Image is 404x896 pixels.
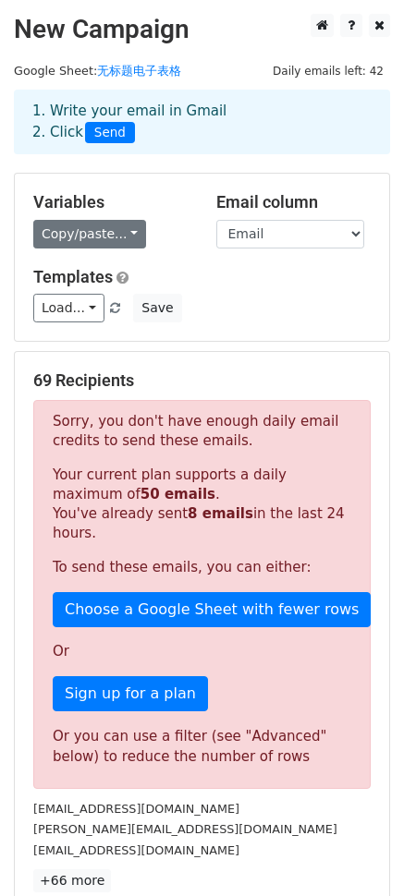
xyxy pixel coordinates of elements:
[53,592,371,627] a: Choose a Google Sheet with fewer rows
[53,412,351,451] p: Sorry, you don't have enough daily email credits to send these emails.
[53,558,351,577] p: To send these emails, you can either:
[18,101,386,143] div: 1. Write your email in Gmail 2. Click
[141,486,215,502] strong: 50 emails
[33,802,239,816] small: [EMAIL_ADDRESS][DOMAIN_NAME]
[33,869,111,892] a: +66 more
[53,676,208,711] a: Sign up for a plan
[53,466,351,543] p: Your current plan supports a daily maximum of . You've already sent in the last 24 hours.
[97,64,181,78] a: 无标题电子表格
[266,61,390,81] span: Daily emails left: 42
[85,122,135,144] span: Send
[188,505,253,522] strong: 8 emails
[14,14,390,45] h2: New Campaign
[133,294,181,322] button: Save
[33,220,146,248] a: Copy/paste...
[14,64,181,78] small: Google Sheet:
[216,192,372,212] h5: Email column
[33,370,371,391] h5: 69 Recipients
[266,64,390,78] a: Daily emails left: 42
[33,294,104,322] a: Load...
[312,807,404,896] div: 聊天小组件
[33,843,239,857] small: [EMAIL_ADDRESS][DOMAIN_NAME]
[53,642,351,661] p: Or
[53,726,351,768] div: Or you can use a filter (see "Advanced" below) to reduce the number of rows
[33,192,189,212] h5: Variables
[33,267,113,286] a: Templates
[33,822,337,836] small: [PERSON_NAME][EMAIL_ADDRESS][DOMAIN_NAME]
[312,807,404,896] iframe: Chat Widget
